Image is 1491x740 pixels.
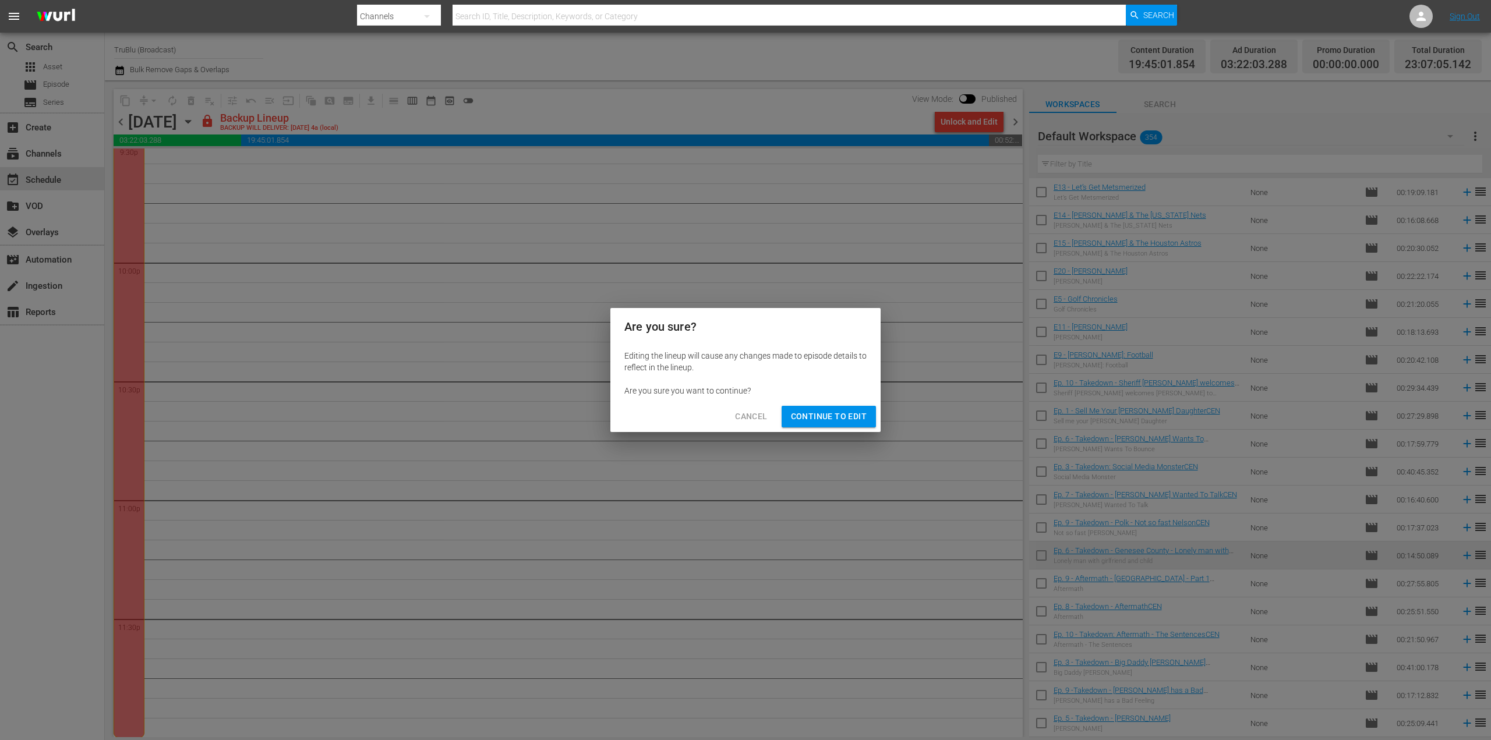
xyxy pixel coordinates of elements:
h2: Are you sure? [624,317,867,336]
span: menu [7,9,21,23]
span: Continue to Edit [791,409,867,424]
img: ans4CAIJ8jUAAAAAAAAAAAAAAAAAAAAAAAAgQb4GAAAAAAAAAAAAAAAAAAAAAAAAJMjXAAAAAAAAAAAAAAAAAAAAAAAAgAT5G... [28,3,84,30]
span: Search [1143,5,1174,26]
button: Cancel [726,406,776,427]
button: Continue to Edit [782,406,876,427]
a: Sign Out [1450,12,1480,21]
div: Are you sure you want to continue? [624,385,867,396]
span: Cancel [735,409,767,424]
div: Editing the lineup will cause any changes made to episode details to reflect in the lineup. [624,350,867,373]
